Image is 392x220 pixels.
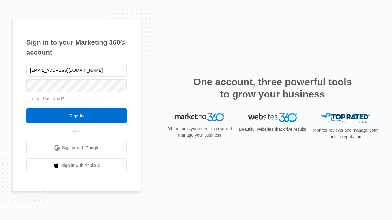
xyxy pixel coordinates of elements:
[321,113,370,123] img: Top Rated Local
[61,162,100,169] span: Sign in with Apple Id
[26,108,127,123] input: Sign In
[26,141,127,155] a: Sign in with Google
[62,145,100,151] span: Sign in with Google
[191,76,354,100] h2: One account, three powerful tools to grow your business
[175,113,224,122] img: Marketing 360
[26,158,127,173] a: Sign in with Apple Id
[26,64,127,77] input: Email
[29,96,64,101] a: Forgot Password?
[26,37,127,57] h1: Sign in to your Marketing 360® account
[69,129,84,135] span: OR
[248,113,297,122] img: Websites 360
[238,126,307,133] p: Beautiful websites that drive results
[311,127,380,140] p: Monitor reviews and manage your online reputation
[165,126,234,138] p: All the tools you need to grow and manage your business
